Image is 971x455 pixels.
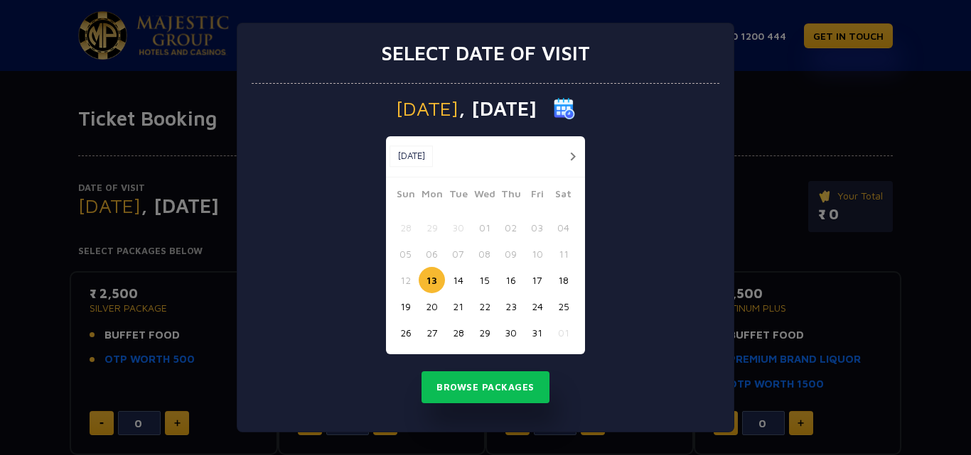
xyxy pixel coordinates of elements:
[445,267,471,293] button: 14
[419,319,445,346] button: 27
[471,293,498,319] button: 22
[471,267,498,293] button: 15
[524,214,550,241] button: 03
[550,214,576,241] button: 04
[524,241,550,267] button: 10
[392,319,419,346] button: 26
[524,319,550,346] button: 31
[550,241,576,267] button: 11
[392,267,419,293] button: 12
[445,293,471,319] button: 21
[524,293,550,319] button: 24
[445,319,471,346] button: 28
[445,241,471,267] button: 07
[392,186,419,206] span: Sun
[498,214,524,241] button: 02
[524,267,550,293] button: 17
[392,241,419,267] button: 05
[390,146,433,167] button: [DATE]
[445,186,471,206] span: Tue
[471,241,498,267] button: 08
[419,186,445,206] span: Mon
[550,319,576,346] button: 01
[392,293,419,319] button: 19
[396,99,458,119] span: [DATE]
[419,293,445,319] button: 20
[458,99,537,119] span: , [DATE]
[550,293,576,319] button: 25
[419,241,445,267] button: 06
[498,267,524,293] button: 16
[498,293,524,319] button: 23
[498,241,524,267] button: 09
[498,186,524,206] span: Thu
[550,267,576,293] button: 18
[381,41,590,65] h3: Select date of visit
[471,186,498,206] span: Wed
[524,186,550,206] span: Fri
[445,214,471,241] button: 30
[554,98,575,119] img: calender icon
[422,371,549,404] button: Browse Packages
[471,214,498,241] button: 01
[471,319,498,346] button: 29
[550,186,576,206] span: Sat
[392,214,419,241] button: 28
[419,267,445,293] button: 13
[498,319,524,346] button: 30
[419,214,445,241] button: 29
